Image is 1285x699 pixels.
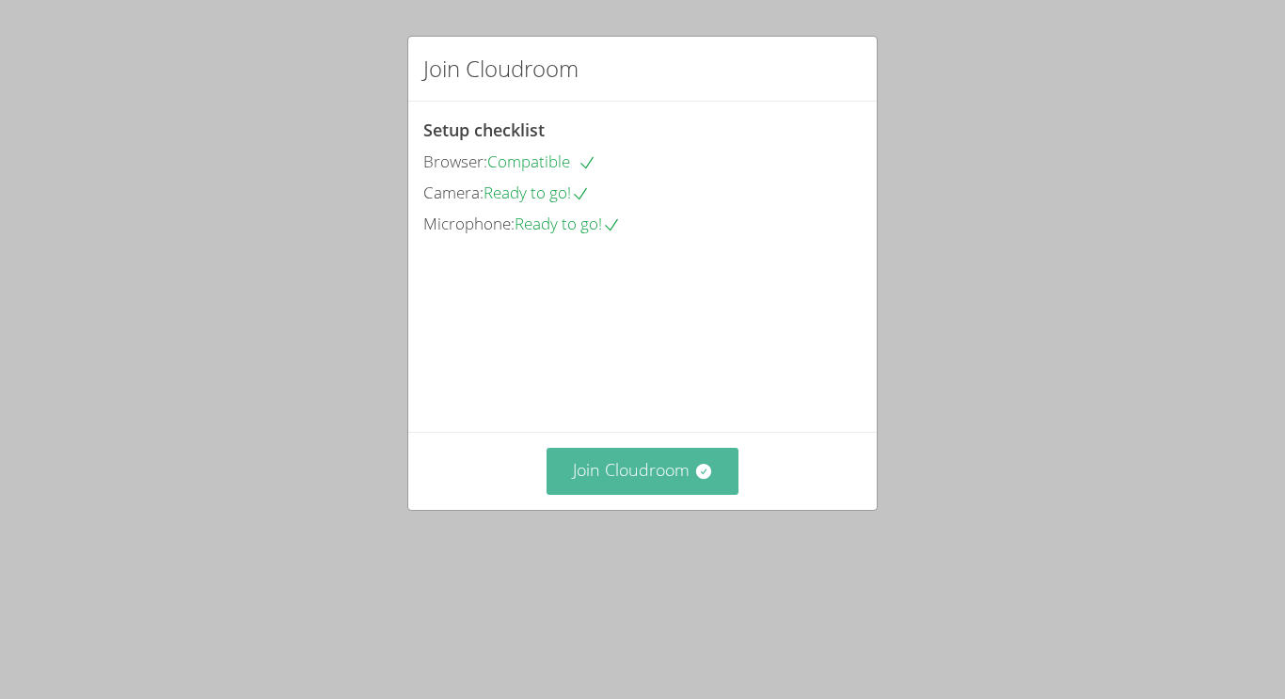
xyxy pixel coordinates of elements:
[423,119,545,141] span: Setup checklist
[484,182,590,203] span: Ready to go!
[423,151,487,172] span: Browser:
[487,151,596,172] span: Compatible
[423,52,579,86] h2: Join Cloudroom
[515,213,621,234] span: Ready to go!
[547,448,739,494] button: Join Cloudroom
[423,213,515,234] span: Microphone:
[423,182,484,203] span: Camera:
